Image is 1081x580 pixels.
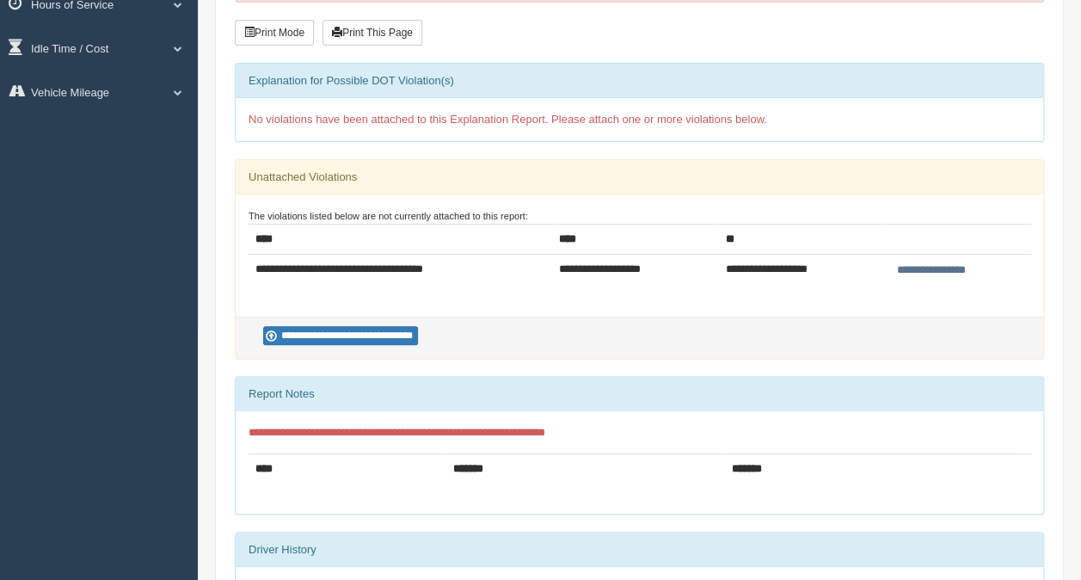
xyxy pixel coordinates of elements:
[236,160,1043,194] div: Unattached Violations
[249,113,767,126] span: No violations have been attached to this Explanation Report. Please attach one or more violations...
[235,20,314,46] button: Print Mode
[249,211,528,221] small: The violations listed below are not currently attached to this report:
[236,533,1043,567] div: Driver History
[236,377,1043,411] div: Report Notes
[322,20,422,46] button: Print This Page
[236,64,1043,98] div: Explanation for Possible DOT Violation(s)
